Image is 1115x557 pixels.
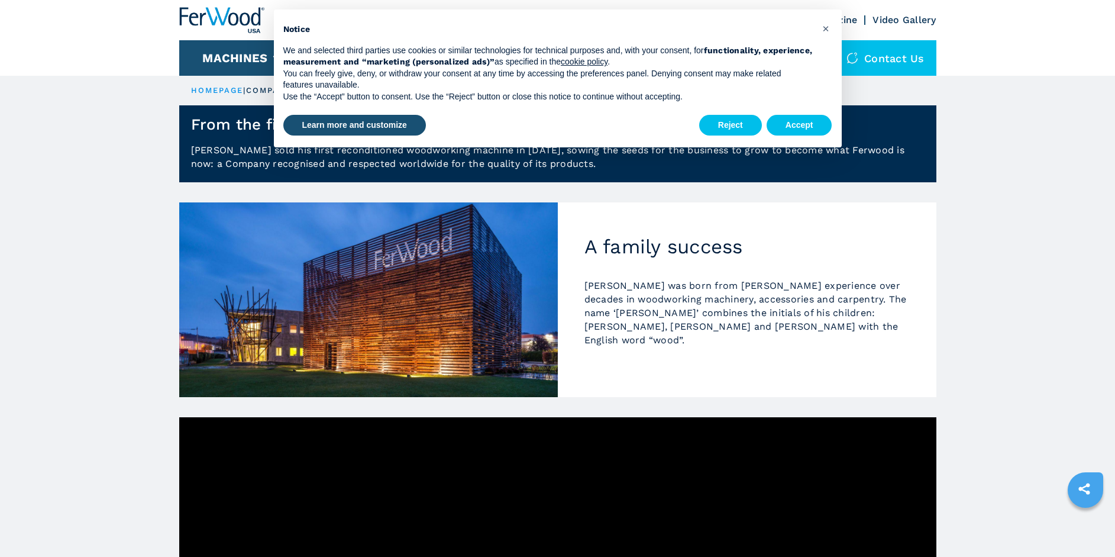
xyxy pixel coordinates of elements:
[191,115,553,134] h1: From the first machine sold to the present day
[835,40,936,76] div: Contact us
[846,52,858,64] img: Contact us
[767,115,832,136] button: Accept
[817,19,836,38] button: Close this notice
[699,115,762,136] button: Reject
[561,57,607,66] a: cookie policy
[1065,504,1106,548] iframe: Chat
[283,91,813,103] p: Use the “Accept” button to consent. Use the “Reject” button or close this notice to continue with...
[179,202,558,397] img: A family success
[283,46,813,67] strong: functionality, experience, measurement and “marketing (personalized ads)”
[191,86,244,95] a: HOMEPAGE
[283,45,813,68] p: We and selected third parties use cookies or similar technologies for technical purposes and, wit...
[283,115,426,136] button: Learn more and customize
[584,235,910,259] h2: A family success
[283,24,813,36] h2: Notice
[283,68,813,91] p: You can freely give, deny, or withdraw your consent at any time by accessing the preferences pane...
[1069,474,1099,504] a: sharethis
[584,279,910,347] p: [PERSON_NAME] was born from [PERSON_NAME] experience over decades in woodworking machinery, acces...
[179,143,936,182] p: [PERSON_NAME] sold his first reconditioned woodworking machine in [DATE], sowing the seeds for th...
[202,51,267,65] button: Machines
[822,21,829,36] span: ×
[246,85,293,96] p: company
[179,7,264,33] img: Ferwood
[243,86,245,95] span: |
[872,14,936,25] a: Video Gallery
